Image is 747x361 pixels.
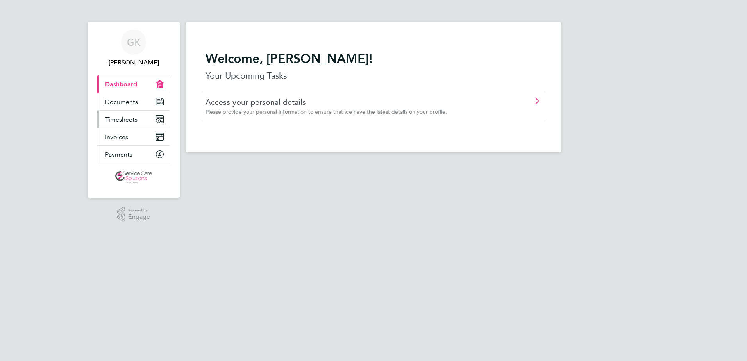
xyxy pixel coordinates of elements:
a: Payments [97,146,170,163]
span: Gary Kilbride [97,58,170,67]
p: Your Upcoming Tasks [206,70,541,82]
span: GK [127,37,141,47]
span: Powered by [128,207,150,214]
a: Access your personal details [206,97,497,107]
a: Invoices [97,128,170,145]
a: Go to home page [97,171,170,184]
span: Payments [105,151,132,158]
span: Please provide your personal information to ensure that we have the latest details on your profile. [206,108,447,115]
span: Dashboard [105,80,137,88]
a: Dashboard [97,75,170,93]
nav: Main navigation [88,22,180,198]
span: Documents [105,98,138,105]
img: servicecare-logo-retina.png [115,171,152,184]
span: Engage [128,214,150,220]
span: Timesheets [105,116,138,123]
h2: Welcome, [PERSON_NAME]! [206,51,541,66]
a: Powered byEngage [117,207,150,222]
a: GK[PERSON_NAME] [97,30,170,67]
a: Documents [97,93,170,110]
a: Timesheets [97,111,170,128]
span: Invoices [105,133,128,141]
